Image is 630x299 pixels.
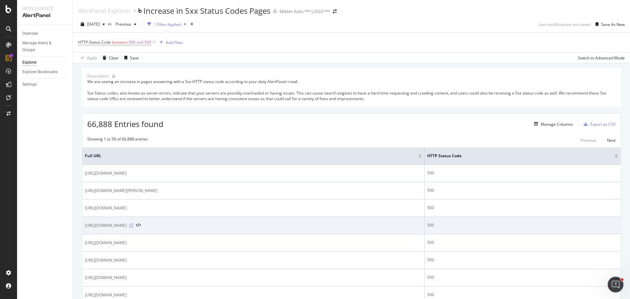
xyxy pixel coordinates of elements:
div: Apply [87,55,97,61]
button: [DATE] [78,19,108,30]
div: Intelligence [22,5,67,12]
div: Previous [580,138,596,143]
button: Manage Columns [532,120,573,128]
span: [URL][DOMAIN_NAME] [85,205,127,211]
span: Previous [113,21,131,27]
a: Manage Alerts & Groups [22,40,68,53]
button: Previous [580,136,596,144]
div: Description: [87,73,109,79]
button: Switch to Advanced Mode [575,53,625,63]
div: Increase in 5xx Status Codes Pages [143,5,270,16]
button: Apply [78,53,97,63]
div: 500 [427,187,618,193]
span: HTTP Status Code [78,39,111,45]
span: [URL][DOMAIN_NAME] [85,257,127,264]
div: We are seeing an increase in pages answering with a 5xx HTTP status code according to your daily ... [87,79,616,101]
div: 500 [427,170,618,176]
div: Last modifications not saved [538,22,590,27]
span: 2025 Sep. 24th [87,21,100,27]
button: Export as CSV [581,119,616,129]
button: Save [122,53,139,63]
span: HTTP Status Code [427,153,605,159]
div: Explorer [22,59,37,66]
div: arrow-right-arrow-left [333,9,337,14]
span: [URL][DOMAIN_NAME] [85,170,127,177]
span: [URL][DOMAIN_NAME] [85,274,127,281]
div: 500 [427,240,618,246]
button: Save As New [593,19,625,30]
div: Save As New [601,22,625,27]
div: 500 [427,205,618,211]
button: Clear [100,53,119,63]
button: Next [607,136,616,144]
a: Overview [22,30,68,37]
div: Explorer Bookmarks [22,69,58,75]
button: 1 Filter Applied [145,19,189,30]
a: Settings [22,81,68,88]
span: Full URL [85,153,409,159]
button: View HTML Source [136,223,141,228]
div: Manage Alerts & Groups [22,40,62,53]
a: Explorer Bookmarks [22,69,68,75]
div: 500 [427,274,618,280]
a: AlertPanel Explorer [78,7,131,14]
iframe: Intercom live chat [608,277,623,292]
div: Clear [109,55,119,61]
a: Visit Online Page [129,224,133,227]
div: Switch to Advanced Mode [578,55,625,61]
a: Explorer [22,59,68,66]
div: Showing 1 to 50 of 66,888 entries [87,136,148,144]
div: 500 [427,257,618,263]
span: [URL][DOMAIN_NAME] [85,292,127,298]
span: 500 and 599 [129,38,151,47]
span: [URL][DOMAIN_NAME][PERSON_NAME] [85,187,157,194]
div: times [189,21,195,28]
div: 1 Filter Applied [154,22,181,27]
button: Previous [113,19,139,30]
div: Add Filter [166,40,183,45]
span: between [112,39,128,45]
div: Settings [22,81,37,88]
div: AlertPanel [22,12,67,19]
div: 500 [427,222,618,228]
span: [URL][DOMAIN_NAME] [85,222,127,229]
div: Next [607,138,616,143]
div: Save [130,55,139,61]
span: vs [108,21,113,27]
span: 66,888 Entries found [87,118,163,129]
div: 500 [427,292,618,298]
div: Overview [22,30,38,37]
span: [URL][DOMAIN_NAME] [85,240,127,246]
div: Manage Columns [541,121,573,127]
button: Add Filter [157,38,183,46]
div: Export as CSV [590,121,616,127]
